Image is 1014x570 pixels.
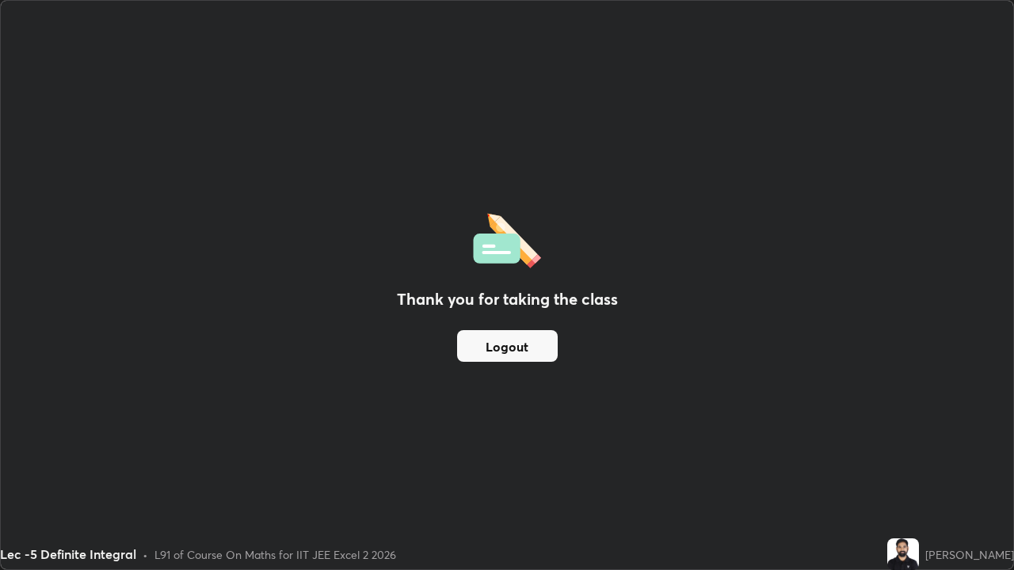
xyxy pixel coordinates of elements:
img: offlineFeedback.1438e8b3.svg [473,208,541,268]
img: 04b9fe4193d640e3920203b3c5aed7f4.jpg [887,538,919,570]
div: • [143,546,148,563]
div: [PERSON_NAME] [925,546,1014,563]
div: L91 of Course On Maths for IIT JEE Excel 2 2026 [154,546,396,563]
button: Logout [457,330,558,362]
h2: Thank you for taking the class [397,287,618,311]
